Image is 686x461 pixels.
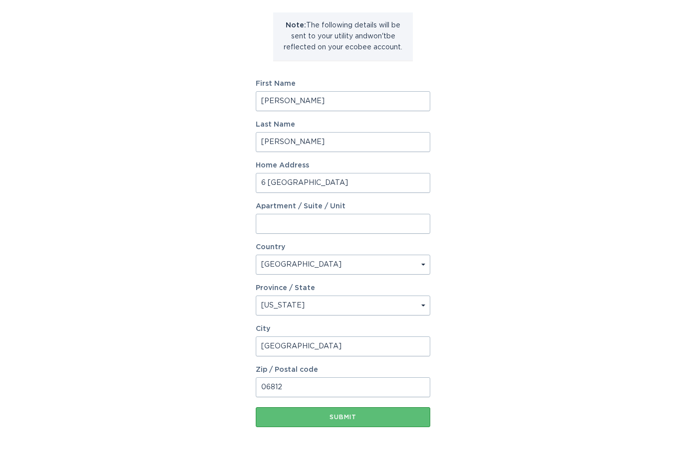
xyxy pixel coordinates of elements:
[286,22,306,29] strong: Note:
[256,366,430,373] label: Zip / Postal code
[256,80,430,87] label: First Name
[261,414,425,420] div: Submit
[256,407,430,427] button: Submit
[256,244,285,251] label: Country
[256,203,430,210] label: Apartment / Suite / Unit
[281,20,405,53] p: The following details will be sent to your utility and won't be reflected on your ecobee account.
[256,285,315,292] label: Province / State
[256,121,430,128] label: Last Name
[256,162,430,169] label: Home Address
[256,325,430,332] label: City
